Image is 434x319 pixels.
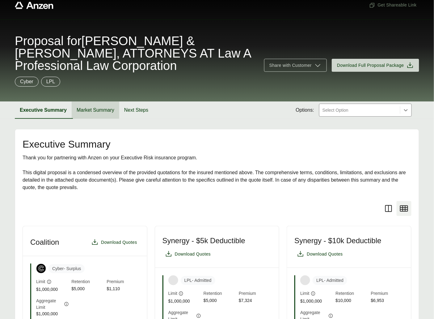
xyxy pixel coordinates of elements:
[162,236,245,245] h3: Synergy - $5k Deductible
[337,62,404,69] span: Download Full Proposal Package
[269,62,312,69] span: Share with Customer
[20,78,33,85] p: Cyber
[369,2,417,8] span: Get Shareable Link
[332,59,419,72] button: Download Full Proposal Package
[162,248,213,260] button: Download Quotes
[239,297,272,304] span: $7,324
[294,236,381,245] h3: Synergy - $10k Deductible
[371,290,404,297] span: Premium
[71,278,104,286] span: Retention
[300,290,310,297] span: Limit
[46,78,55,85] p: LPL
[89,236,140,248] button: Download Quotes
[30,238,59,247] h3: Coalition
[36,264,46,273] img: Coalition
[15,2,53,9] a: Anzen website
[107,278,139,286] span: Premium
[36,286,69,293] span: $1,000,000
[204,290,236,297] span: Retention
[168,290,178,297] span: Limit
[15,35,257,72] span: Proposal for [PERSON_NAME] & [PERSON_NAME], ATTORNEYS AT Law A Professional Law Corporation
[296,106,314,114] span: Options:
[307,251,343,257] span: Download Quotes
[71,286,104,293] span: $5,000
[48,264,85,273] span: Cyber - Surplus
[101,239,137,246] span: Download Quotes
[336,297,369,304] span: $10,000
[72,101,119,119] button: Market Summary
[371,297,404,304] span: $6,953
[168,298,201,304] span: $1,000,000
[119,101,153,119] button: Next Steps
[36,298,63,311] span: Aggregate Limit
[313,276,347,285] span: LPL - Admitted
[175,251,211,257] span: Download Quotes
[204,297,236,304] span: $5,000
[336,290,369,297] span: Retention
[107,286,139,293] span: $1,110
[300,298,333,304] span: $1,000,000
[181,276,215,285] span: LPL - Admitted
[23,139,411,149] h2: Executive Summary
[239,290,272,297] span: Premium
[23,154,411,191] div: Thank you for partnering with Anzen on your Executive Risk insurance program. This digital propos...
[264,59,327,72] button: Share with Customer
[36,311,69,317] span: $1,000,000
[294,248,345,260] button: Download Quotes
[15,101,72,119] button: Executive Summary
[36,278,45,285] span: Limit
